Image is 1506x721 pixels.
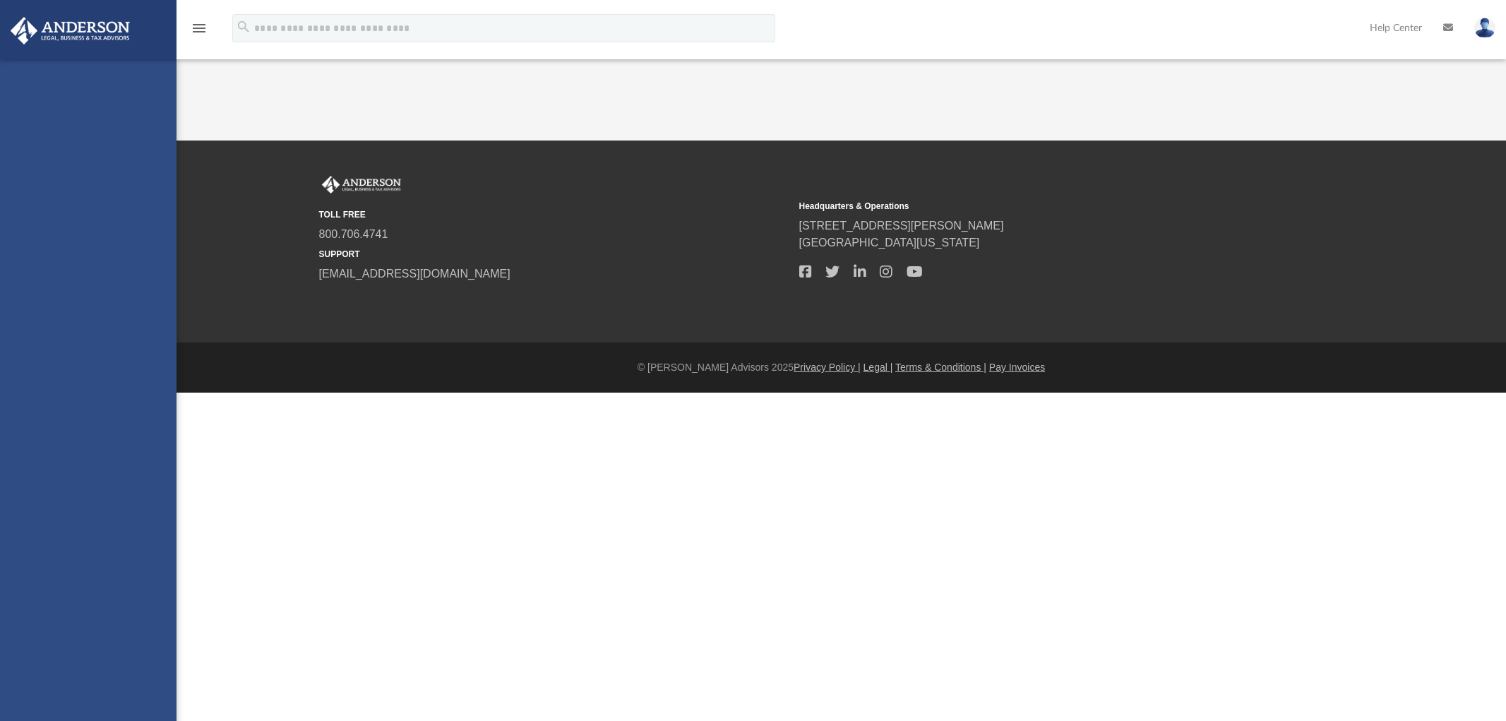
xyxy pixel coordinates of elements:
a: [GEOGRAPHIC_DATA][US_STATE] [799,237,980,249]
img: Anderson Advisors Platinum Portal [319,176,404,194]
a: [EMAIL_ADDRESS][DOMAIN_NAME] [319,268,510,280]
small: SUPPORT [319,248,789,261]
a: Terms & Conditions | [895,362,986,373]
small: Headquarters & Operations [799,200,1269,213]
i: menu [191,20,208,37]
a: 800.706.4741 [319,228,388,240]
a: [STREET_ADDRESS][PERSON_NAME] [799,220,1004,232]
a: Privacy Policy | [794,362,861,373]
a: menu [191,27,208,37]
div: © [PERSON_NAME] Advisors 2025 [177,360,1506,375]
img: Anderson Advisors Platinum Portal [6,17,134,44]
a: Legal | [863,362,893,373]
small: TOLL FREE [319,208,789,221]
a: Pay Invoices [989,362,1045,373]
img: User Pic [1474,18,1495,38]
i: search [236,19,251,35]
